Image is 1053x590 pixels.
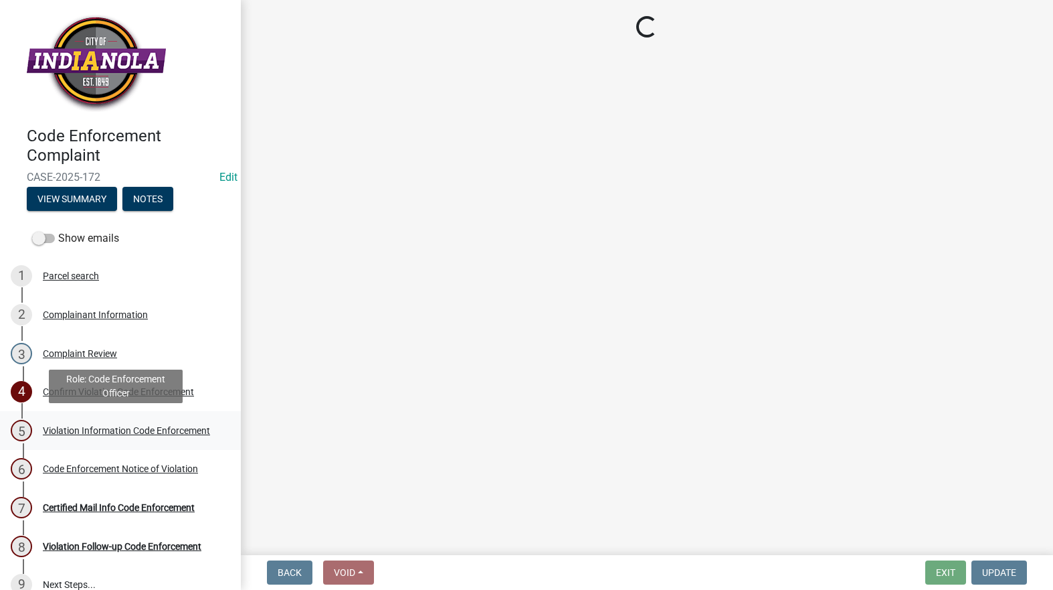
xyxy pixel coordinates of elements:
wm-modal-confirm: Notes [122,194,173,205]
div: 7 [11,497,32,518]
div: 4 [11,381,32,402]
div: Role: Code Enforcement Officer [49,370,183,403]
div: 2 [11,304,32,325]
div: Violation Information Code Enforcement [43,426,210,435]
h4: Code Enforcement Complaint [27,127,230,165]
label: Show emails [32,230,119,246]
button: Exit [925,561,966,585]
div: Violation Follow-up Code Enforcement [43,542,201,551]
div: 1 [11,265,32,287]
div: Complainant Information [43,310,148,319]
span: Back [278,567,302,578]
div: Certified Mail Info Code Enforcement [43,503,195,512]
span: Update [982,567,1016,578]
div: 5 [11,420,32,441]
button: Notes [122,187,173,211]
button: Void [323,561,374,585]
button: Update [971,561,1027,585]
div: 8 [11,536,32,557]
div: Code Enforcement Notice of Violation [43,464,198,473]
div: 6 [11,458,32,480]
wm-modal-confirm: Summary [27,194,117,205]
div: Confirm Violation Code Enforcement [43,387,194,396]
img: City of Indianola, Iowa [27,14,166,113]
a: Edit [219,171,237,183]
span: CASE-2025-172 [27,171,214,183]
div: 3 [11,343,32,364]
div: Parcel search [43,271,99,281]
wm-modal-confirm: Edit Application Number [219,171,237,183]
span: Void [334,567,355,578]
button: View Summary [27,187,117,211]
button: Back [267,561,312,585]
div: Complaint Review [43,349,117,358]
